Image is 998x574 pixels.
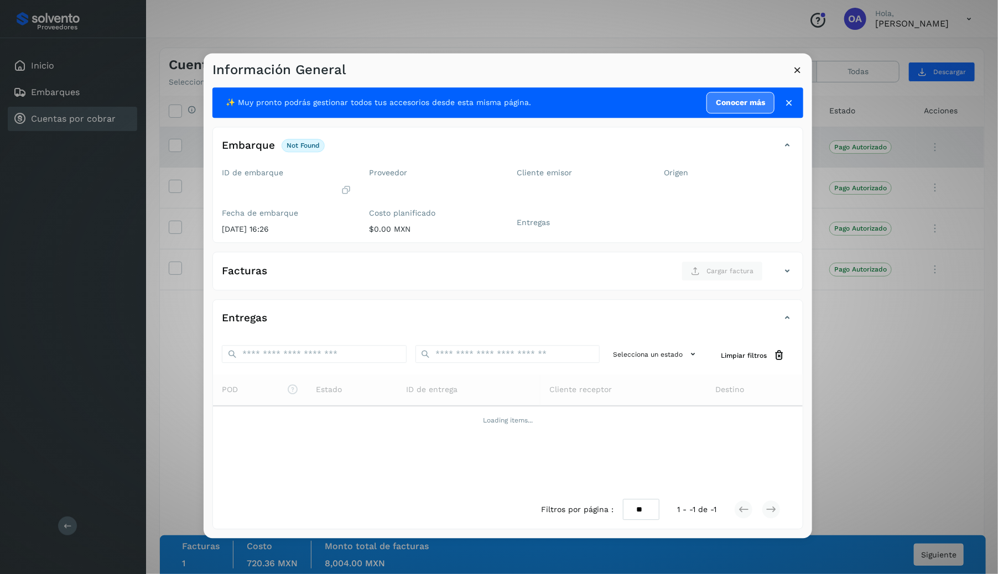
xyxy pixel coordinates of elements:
[287,142,320,149] p: not found
[721,351,767,361] span: Limpiar filtros
[222,384,298,396] span: POD
[712,346,794,366] button: Limpiar filtros
[706,267,753,276] span: Cargar factura
[213,309,803,337] div: Entregas
[542,504,614,515] span: Filtros por página :
[370,225,500,234] p: $0.00 MXN
[222,225,352,234] p: [DATE] 16:26
[517,218,647,227] label: Entregas
[213,136,803,164] div: Embarquenot found
[682,262,763,281] button: Cargar factura
[549,384,612,396] span: Cliente receptor
[222,208,352,218] label: Fecha de embarque
[212,62,346,78] h3: Información General
[213,406,803,435] td: Loading items...
[316,384,342,396] span: Estado
[664,168,794,178] label: Origen
[370,208,500,218] label: Costo planificado
[706,92,775,113] a: Conocer más
[715,384,744,396] span: Destino
[222,139,275,152] h4: Embarque
[213,262,803,290] div: FacturasCargar factura
[222,265,267,278] h4: Facturas
[609,346,703,364] button: Selecciona un estado
[222,312,267,325] h4: Entregas
[406,384,458,396] span: ID de entrega
[226,97,531,108] span: ✨ Muy pronto podrás gestionar todos tus accesorios desde esta misma página.
[517,168,647,178] label: Cliente emisor
[370,168,500,178] label: Proveedor
[222,168,352,178] label: ID de embarque
[677,504,716,515] span: 1 - -1 de -1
